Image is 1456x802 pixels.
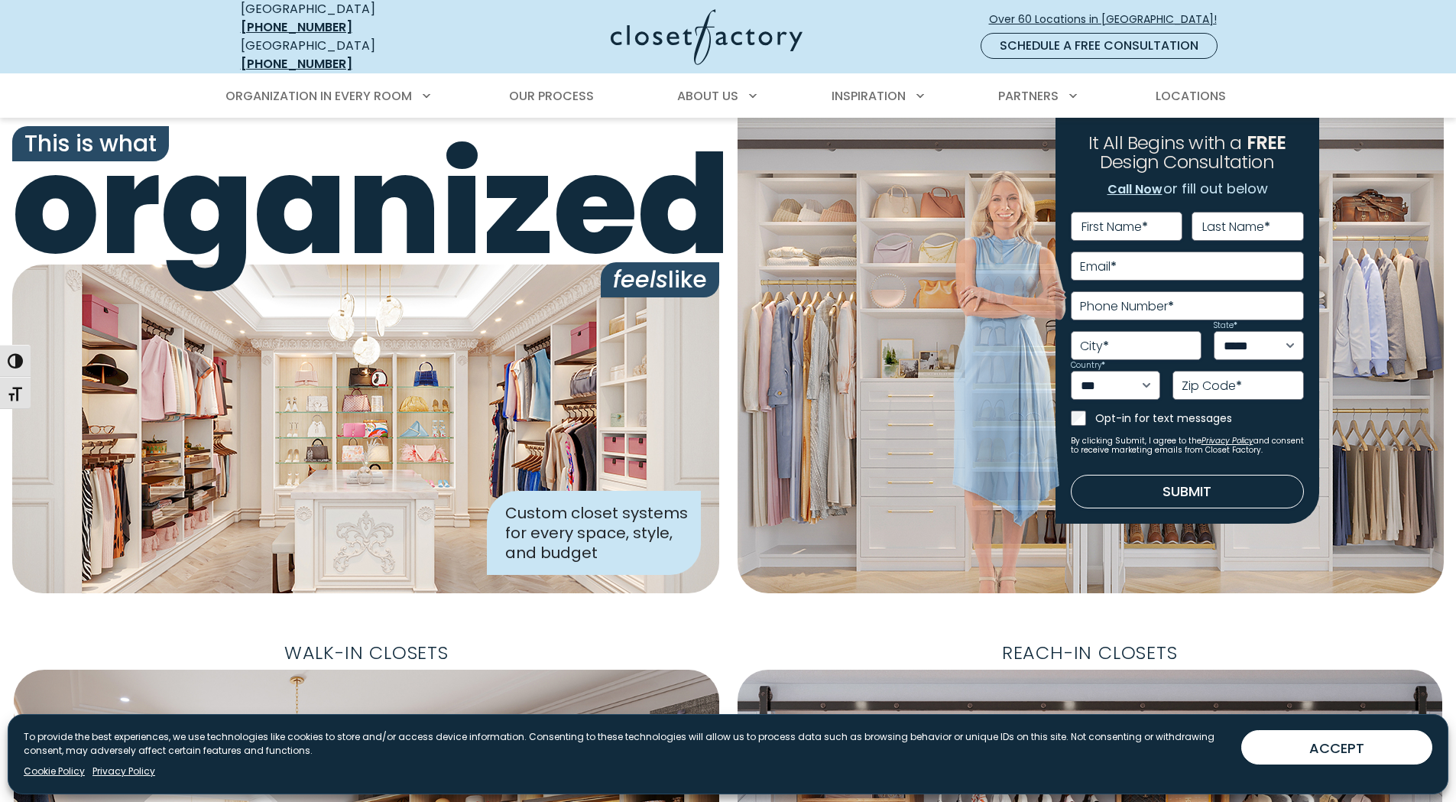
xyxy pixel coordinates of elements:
[989,11,1229,28] span: Over 60 Locations in [GEOGRAPHIC_DATA]!
[241,37,462,73] div: [GEOGRAPHIC_DATA]
[24,765,85,778] a: Cookie Policy
[12,265,719,593] img: Closet Factory designed closet
[272,636,461,670] span: Walk-In Closets
[24,730,1229,758] p: To provide the best experiences, we use technologies like cookies to store and/or access device i...
[487,491,701,575] div: Custom closet systems for every space, style, and budget
[225,87,412,105] span: Organization in Every Room
[241,55,352,73] a: [PHONE_NUMBER]
[611,9,803,65] img: Closet Factory Logo
[981,33,1218,59] a: Schedule a Free Consultation
[677,87,738,105] span: About Us
[1156,87,1226,105] span: Locations
[988,6,1230,33] a: Over 60 Locations in [GEOGRAPHIC_DATA]!
[613,263,668,296] i: feels
[1241,730,1432,765] button: ACCEPT
[92,765,155,778] a: Privacy Policy
[990,636,1190,670] span: Reach-In Closets
[12,137,719,274] span: organized
[509,87,594,105] span: Our Process
[241,18,352,36] a: [PHONE_NUMBER]
[215,75,1242,118] nav: Primary Menu
[832,87,906,105] span: Inspiration
[998,87,1059,105] span: Partners
[601,262,719,297] span: like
